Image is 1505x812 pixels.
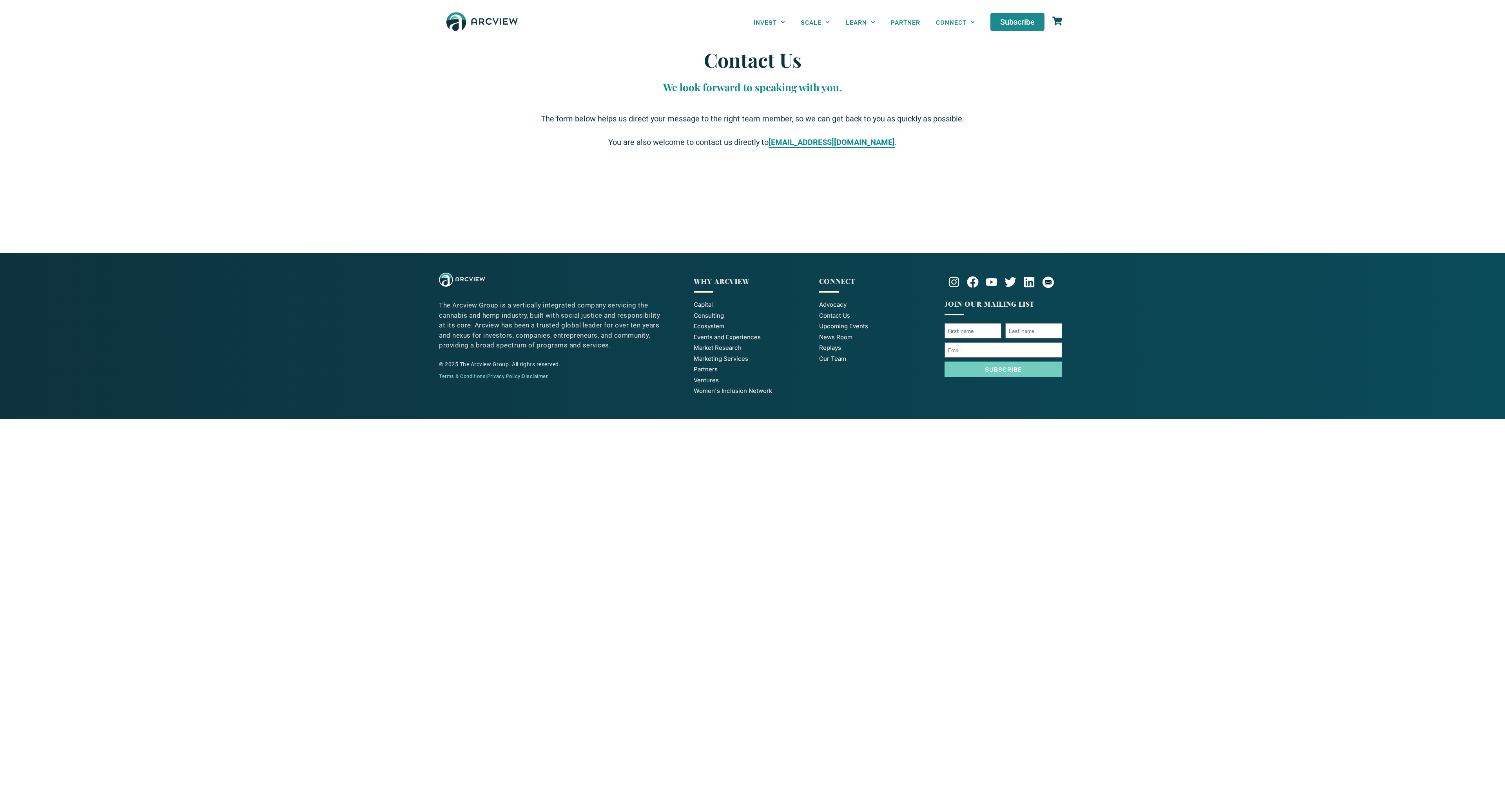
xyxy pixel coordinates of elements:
a: INVEST [746,13,793,31]
span: Replays [819,344,841,353]
p: WHY ARCVIEW [694,277,811,287]
a: Consulting [694,311,811,320]
span: Upcoming Events [819,322,868,331]
a: Privacy Policy [487,373,520,379]
a: Advocacy [819,300,937,309]
div: © 2025 The Arcview Group. All rights reserved. [439,360,660,369]
span: Partners [694,365,718,374]
p: You are also welcome to contact us directly to . [541,136,964,148]
span: Ecosystem [694,322,724,331]
span: The form below helps us direct your message to the right team member, so we can get back to you a... [541,114,964,123]
nav: Menu [746,13,983,31]
a: Ventures [694,376,811,385]
img: The Arcview Group [443,8,521,36]
a: Marketing Services [694,354,811,364]
p: The Arcview Group is a vertically integrated company servicing the cannabis and hemp industry, bu... [439,300,660,351]
span: News Room [819,333,852,342]
span: Our Team [819,354,846,364]
input: Last name [1005,323,1062,338]
strong: [EMAIL_ADDRESS][DOMAIN_NAME] [769,137,895,147]
span: Subscribe [985,366,1022,373]
a: Our Team [819,354,937,364]
a: [EMAIL_ADDRESS][DOMAIN_NAME] [769,137,895,148]
span: Consulting [694,311,724,320]
a: PARTNER [883,13,928,31]
a: Women's Inclusion Network [694,387,811,396]
div: | | [439,373,660,380]
span: Advocacy [819,300,847,309]
a: Disclaimer [522,373,548,379]
span: Market Research [694,344,742,353]
a: News Room [819,333,937,342]
span: Capital [694,300,713,309]
span: Events and Experiences [694,333,761,342]
span: Subscribe [1000,18,1035,26]
a: Replays [819,344,937,353]
button: Subscribe [945,362,1062,377]
p: JOIN OUR MAILING LIST [945,299,1062,310]
a: Events and Experiences [694,333,811,342]
input: First name [945,323,1001,338]
a: Ecosystem [694,322,811,331]
a: Contact Us [819,311,937,320]
a: Partners [694,365,811,374]
h1: Contact Us [541,48,964,72]
span: Marketing Services [694,354,748,364]
a: CONNECT [928,13,983,31]
span: Ventures [694,376,719,385]
a: Capital [694,300,811,309]
form: Mailing list [945,323,1062,381]
a: SCALE [793,13,838,31]
span: Contact Us [819,311,850,320]
input: Email [945,342,1062,358]
img: The Arcview Group [439,273,485,287]
a: Terms & Conditions [439,373,486,379]
p: We look forward to speaking with you. [541,80,964,95]
a: Subscribe [990,13,1044,31]
div: CONNECT [819,277,937,287]
a: LEARN [838,13,883,31]
a: Market Research [694,344,811,353]
span: Women's Inclusion Network [694,387,772,396]
a: Upcoming Events [819,322,937,331]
